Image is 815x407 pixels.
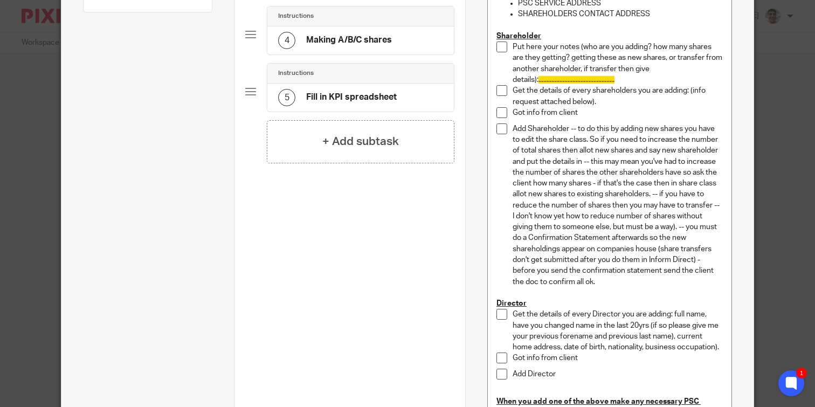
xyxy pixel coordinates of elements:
u: Shareholder [496,32,541,40]
p: Get the details of every shareholders you are adding: (info request attached below). [513,85,723,107]
p: Get the details of every Director you are adding: full name, have you changed name in the last 20... [513,309,723,353]
span: ............................................... [538,76,614,84]
h4: + Add subtask [322,133,399,150]
div: 5 [278,89,295,106]
p: Add Shareholder -- to do this by adding new shares you have to edit the share class. So if you ne... [513,123,723,287]
h4: Fill in KPI spreadsheet [306,92,397,103]
div: 1 [796,368,807,378]
h4: Instructions [278,12,314,20]
div: 4 [278,32,295,49]
h4: Instructions [278,69,314,78]
p: SHAREHOLDERS CONTACT ADDRESS [518,9,723,19]
p: Got info from client [513,353,723,363]
u: Director [496,300,527,307]
h4: Making A/B/C shares [306,35,392,46]
p: Got info from client [513,107,723,118]
p: Put here your notes (who are you adding? how many shares are they getting? getting these as new s... [513,42,723,85]
p: Add Director [513,369,723,380]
